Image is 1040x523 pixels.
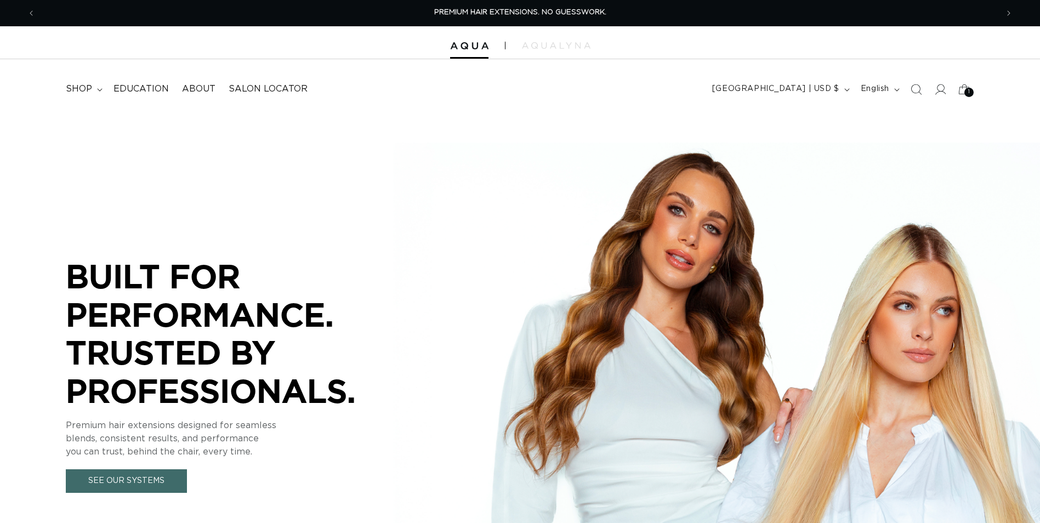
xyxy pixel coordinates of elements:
button: Previous announcement [19,3,43,24]
button: English [854,79,904,100]
a: Education [107,77,175,101]
p: Premium hair extensions designed for seamless blends, consistent results, and performance you can... [66,419,395,458]
a: About [175,77,222,101]
a: See Our Systems [66,469,187,493]
span: 1 [968,88,970,97]
span: PREMIUM HAIR EXTENSIONS. NO GUESSWORK. [434,9,606,16]
img: Aqua Hair Extensions [450,42,488,50]
p: BUILT FOR PERFORMANCE. TRUSTED BY PROFESSIONALS. [66,257,395,410]
span: shop [66,83,92,95]
span: English [861,83,889,95]
span: [GEOGRAPHIC_DATA] | USD $ [712,83,839,95]
span: Education [113,83,169,95]
summary: Search [904,77,928,101]
a: Salon Locator [222,77,314,101]
summary: shop [59,77,107,101]
span: About [182,83,215,95]
button: [GEOGRAPHIC_DATA] | USD $ [706,79,854,100]
span: Salon Locator [229,83,308,95]
img: aqualyna.com [522,42,590,49]
button: Next announcement [997,3,1021,24]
